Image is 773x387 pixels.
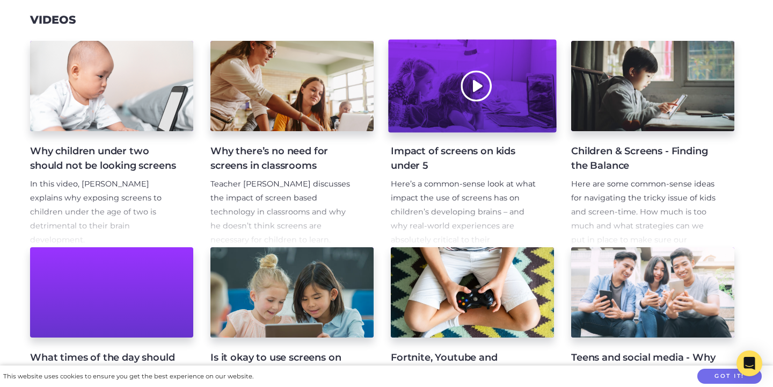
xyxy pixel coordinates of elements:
h3: Videos [30,13,76,27]
div: This website uses cookies to ensure you get the best experience on our website. [3,371,253,382]
span: Teacher [PERSON_NAME] discusses the impact of screen based technology in classrooms and why he do... [210,179,350,245]
h4: Fortnite, Youtube and balancing screen time [391,350,537,379]
h4: Children & Screens - Finding the Balance [571,144,717,173]
a: Children & Screens - Finding the Balance Here are some common-sense ideas for navigating the tric... [571,41,734,247]
a: Why there’s no need for screens in classrooms Teacher [PERSON_NAME] discusses the impact of scree... [210,41,374,247]
h4: Impact of screens on kids under 5 [391,144,537,173]
h4: Is it okay to use screens on play dates? [210,350,356,379]
p: Here are some common-sense ideas for navigating the tricky issue of kids and screen-time. How muc... [571,177,717,275]
button: Got it! [697,369,762,384]
a: Impact of screens on kids under 5 Here’s a common-sense look at what impact the use of screens ha... [391,41,554,247]
p: Here’s a common-sense look at what impact the use of screens has on children’s developing brains ... [391,177,537,317]
h4: Why children under two should not be looking screens [30,144,176,173]
a: Why children under two should not be looking screens In this video, [PERSON_NAME] explains why ex... [30,41,193,247]
h4: What times of the day should I limit or avoid screens? [30,350,176,379]
span: In this video, [PERSON_NAME] explains why exposing screens to children under the age of two is de... [30,179,162,245]
h4: Why there’s no need for screens in classrooms [210,144,356,173]
div: Open Intercom Messenger [736,350,762,376]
